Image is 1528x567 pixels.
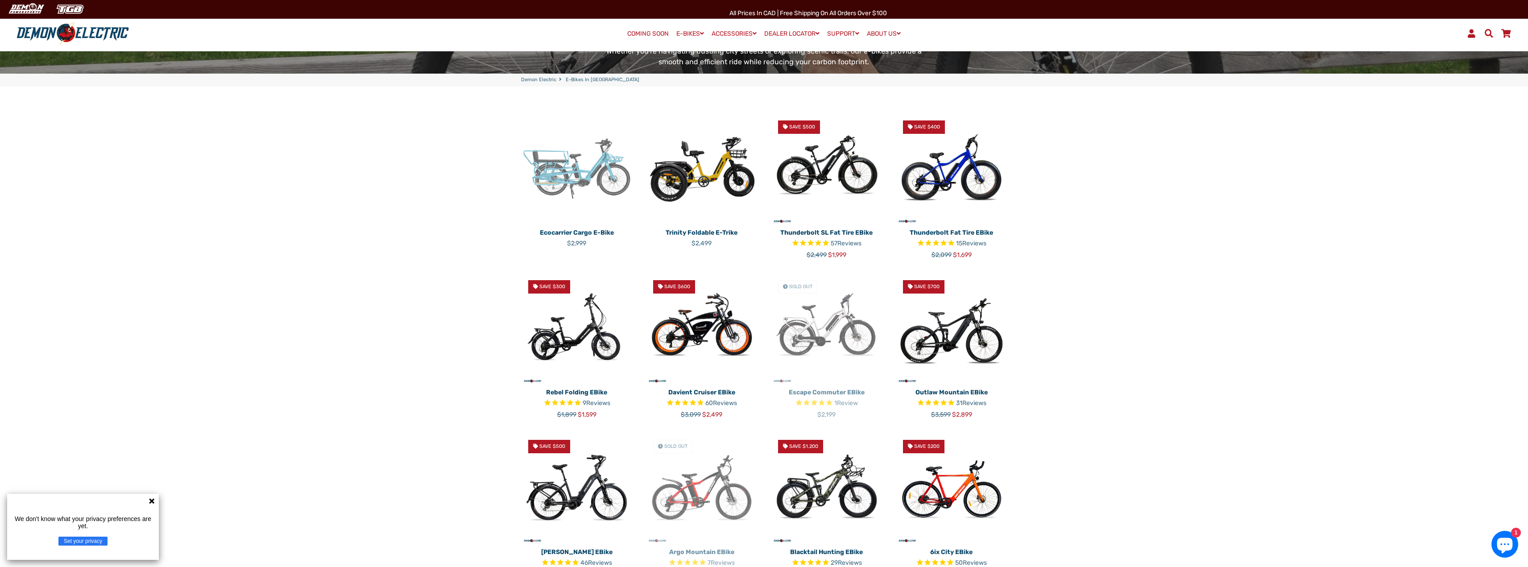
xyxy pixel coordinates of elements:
span: $1,599 [578,411,596,418]
a: Rebel Folding eBike Rated 5.0 out of 5 stars 9 reviews $1,899 $1,599 [521,385,633,419]
p: Ecocarrier Cargo E-Bike [521,228,633,237]
a: Thunderbolt SL Fat Tire eBike - Demon Electric Save $500 [771,113,882,225]
a: Tronio Commuter eBike - Demon Electric Save $500 [521,433,633,544]
span: 29 reviews [831,559,862,567]
p: 6ix City eBike [896,547,1007,557]
span: 1 reviews [834,399,858,407]
img: Thunderbolt SL Fat Tire eBike - Demon Electric [771,113,882,225]
span: Save $500 [539,443,565,449]
p: Outlaw Mountain eBike [896,388,1007,397]
p: Blacktail Hunting eBike [771,547,882,557]
span: Reviews [713,399,737,407]
a: ACCESSORIES [708,27,760,40]
a: Argo Mountain eBike - Demon Electric Sold Out [646,433,758,544]
span: $1,999 [828,251,846,259]
a: Escape Commuter eBike Rated 5.0 out of 5 stars 1 reviews $2,199 [771,385,882,419]
span: $2,499 [807,251,827,259]
span: Reviews [586,399,610,407]
p: [PERSON_NAME] eBike [521,547,633,557]
a: Thunderbolt Fat Tire eBike - Demon Electric Save $400 [896,113,1007,225]
span: All Prices in CAD | Free shipping on all orders over $100 [729,9,887,17]
a: Davient Cruiser eBike - Demon Electric Save $600 [646,273,758,385]
a: E-BIKES [673,27,707,40]
p: We don't know what your privacy preferences are yet. [11,515,155,530]
span: 46 reviews [580,559,612,567]
span: Rated 5.0 out of 5 stars 1 reviews [771,398,882,409]
span: 15 reviews [956,240,986,247]
button: Set your privacy [58,537,108,546]
a: Outlaw Mountain eBike Rated 4.8 out of 5 stars 31 reviews $3,599 $2,899 [896,385,1007,419]
span: Sold Out [664,443,687,449]
img: Thunderbolt Fat Tire eBike - Demon Electric [896,113,1007,225]
span: 7 reviews [708,559,735,567]
span: $2,199 [817,411,836,418]
span: $3,599 [931,411,951,418]
img: 6ix City eBike - Demon Electric [896,433,1007,544]
span: Reviews [962,240,986,247]
span: Reviews [838,559,862,567]
span: 31 reviews [956,399,986,407]
img: Tronio Commuter eBike - Demon Electric [521,433,633,544]
span: Rated 5.0 out of 5 stars 9 reviews [521,398,633,409]
span: $2,499 [692,240,712,247]
a: Ecocarrier Cargo E-Bike $2,999 [521,225,633,248]
img: Trinity Foldable E-Trike [646,113,758,225]
img: Demon Electric [4,2,47,17]
span: Save $200 [914,443,940,449]
a: Thunderbolt Fat Tire eBike Rated 4.8 out of 5 stars 15 reviews $2,099 $1,699 [896,225,1007,260]
a: Rebel Folding eBike - Demon Electric Save $300 [521,273,633,385]
span: Save $700 [914,284,940,290]
span: $2,499 [702,411,722,418]
img: Blacktail Hunting eBike - Demon Electric [771,433,882,544]
span: 9 reviews [583,399,610,407]
span: $2,899 [952,411,972,418]
a: Escape Commuter eBike - Demon Electric Sold Out [771,273,882,385]
span: Rated 4.8 out of 5 stars 31 reviews [896,398,1007,409]
a: SUPPORT [824,27,862,40]
span: Reviews [837,240,861,247]
span: Save $500 [789,124,815,130]
span: Reviews [711,559,735,567]
img: Outlaw Mountain eBike - Demon Electric [896,273,1007,385]
p: Trinity Foldable E-Trike [646,228,758,237]
img: Rebel Folding eBike - Demon Electric [521,273,633,385]
span: E-Bikes in [GEOGRAPHIC_DATA] [566,76,639,84]
p: Escape Commuter eBike [771,388,882,397]
a: Blacktail Hunting eBike - Demon Electric Save $1,200 [771,433,882,544]
span: 57 reviews [831,240,861,247]
a: ABOUT US [864,27,904,40]
span: $2,999 [567,240,586,247]
span: Review [837,399,858,407]
p: Rebel Folding eBike [521,388,633,397]
a: Outlaw Mountain eBike - Demon Electric Save $700 [896,273,1007,385]
span: Rated 4.8 out of 5 stars 15 reviews [896,239,1007,249]
span: Sold Out [789,284,812,290]
span: Rated 4.8 out of 5 stars 60 reviews [646,398,758,409]
img: Demon Electric logo [13,22,132,45]
a: 6ix City eBike - Demon Electric Save $200 [896,433,1007,544]
a: Thunderbolt SL Fat Tire eBike Rated 4.9 out of 5 stars 57 reviews $2,499 $1,999 [771,225,882,260]
span: 50 reviews [955,559,987,567]
span: $1,899 [557,411,576,418]
a: Trinity Foldable E-Trike $2,499 [646,225,758,248]
img: TGB Canada [52,2,88,17]
inbox-online-store-chat: Shopify online store chat [1489,531,1521,560]
a: Demon Electric [521,76,556,84]
img: Davient Cruiser eBike - Demon Electric [646,273,758,385]
span: Reviews [588,559,612,567]
span: 60 reviews [705,399,737,407]
p: Thunderbolt SL Fat Tire eBike [771,228,882,237]
span: Reviews [963,559,987,567]
img: Ecocarrier Cargo E-Bike [521,113,633,225]
img: Argo Mountain eBike - Demon Electric [646,433,758,544]
a: COMING SOON [624,28,672,40]
span: $2,099 [932,251,952,259]
span: Reviews [962,399,986,407]
span: Save $400 [914,124,940,130]
p: Thunderbolt Fat Tire eBike [896,228,1007,237]
span: Save $300 [539,284,565,290]
p: Davient Cruiser eBike [646,388,758,397]
img: Escape Commuter eBike - Demon Electric [771,273,882,385]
